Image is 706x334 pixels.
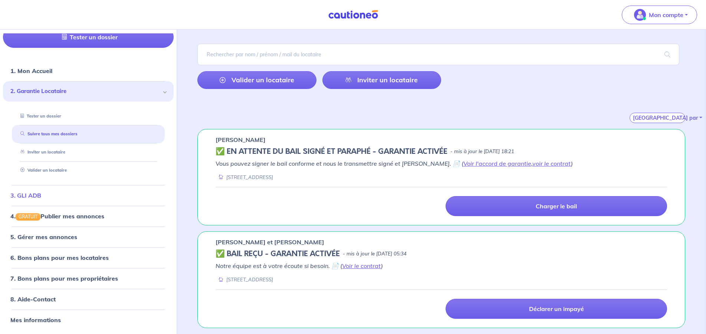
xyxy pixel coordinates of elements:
[216,147,447,156] h5: ✅️️️ EN ATTENTE DU BAIL SIGNÉ ET PARAPHÉ - GARANTIE ACTIVÉE
[343,250,407,258] p: - mis à jour le [DATE] 05:34
[216,262,383,269] em: Notre équipe est à votre écoute si besoin. 📄 ( )
[216,249,340,258] h5: ✅ BAIL REÇU - GARANTIE ACTIVÉE
[10,233,77,241] a: 5. Gérer mes annonces
[216,249,667,258] div: state: CONTRACT-VALIDATED, Context: IN-MANAGEMENT,IS-GL-CAUTION
[532,160,571,167] a: voir le contrat
[3,292,174,307] div: 8. Aide-Contact
[3,26,174,48] a: Tester un dossier
[450,148,514,155] p: - mis à jour le [DATE] 18:21
[216,174,273,181] div: [STREET_ADDRESS]
[529,305,584,312] p: Déclarer un impayé
[17,131,78,136] a: Suivre tous mes dossiers
[10,316,61,324] a: Mes informations
[3,81,174,102] div: 2. Garantie Locataire
[216,238,324,247] p: [PERSON_NAME] et [PERSON_NAME]
[3,209,174,224] div: 4.GRATUITPublier mes annonces
[10,295,56,303] a: 8. Aide-Contact
[463,160,531,167] a: Voir l'accord de garantie
[12,128,165,140] div: Suivre tous mes dossiers
[10,254,109,261] a: 6. Bons plans pour mes locataires
[197,71,316,89] a: Valider un locataire
[3,188,174,203] div: 3. GLI ADB
[656,44,679,65] span: search
[630,113,685,123] button: [GEOGRAPHIC_DATA] par
[649,10,683,19] p: Mon compte
[216,147,667,156] div: state: CONTRACT-SIGNED, Context: FINISHED,IS-GL-CAUTION
[12,164,165,176] div: Valider un locataire
[3,250,174,265] div: 6. Bons plans pour mes locataires
[17,113,61,119] a: Tester un dossier
[216,160,573,167] em: Vous pouvez signer le bail conforme et nous le transmettre signé et [PERSON_NAME]. 📄 ( , )
[622,6,697,24] button: illu_account_valid_menu.svgMon compte
[446,196,667,216] a: Charger le bail
[197,44,679,65] input: Rechercher par nom / prénom / mail du locataire
[325,10,381,19] img: Cautioneo
[3,271,174,286] div: 7. Bons plans pour mes propriétaires
[634,9,646,21] img: illu_account_valid_menu.svg
[216,276,273,283] div: [STREET_ADDRESS]
[10,67,52,75] a: 1. Mon Accueil
[10,192,41,199] a: 3. GLI ADB
[446,299,667,319] a: Déclarer un impayé
[322,71,441,89] a: Inviter un locataire
[10,275,118,282] a: 7. Bons plans pour mes propriétaires
[3,63,174,78] div: 1. Mon Accueil
[12,110,165,122] div: Tester un dossier
[17,149,65,155] a: Inviter un locataire
[216,135,266,144] p: [PERSON_NAME]
[3,312,174,327] div: Mes informations
[10,87,161,96] span: 2. Garantie Locataire
[10,212,104,220] a: 4.GRATUITPublier mes annonces
[3,229,174,244] div: 5. Gérer mes annonces
[17,168,67,173] a: Valider un locataire
[342,262,381,269] a: Voir le contrat
[536,202,577,210] p: Charger le bail
[12,146,165,158] div: Inviter un locataire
